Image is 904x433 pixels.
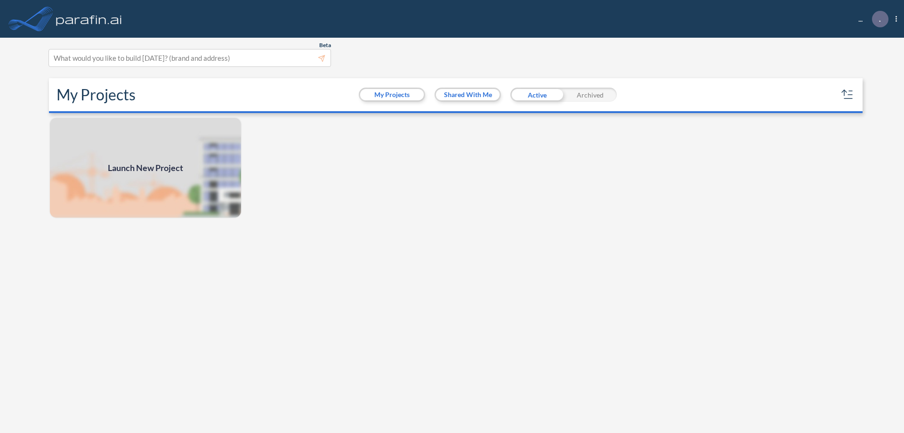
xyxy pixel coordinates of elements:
[49,117,242,219] img: add
[360,89,424,100] button: My Projects
[879,15,881,23] p: .
[564,88,617,102] div: Archived
[54,9,124,28] img: logo
[56,86,136,104] h2: My Projects
[436,89,500,100] button: Shared With Me
[108,162,183,174] span: Launch New Project
[319,41,331,49] span: Beta
[510,88,564,102] div: Active
[49,117,242,219] a: Launch New Project
[844,11,897,27] div: ...
[840,87,855,102] button: sort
